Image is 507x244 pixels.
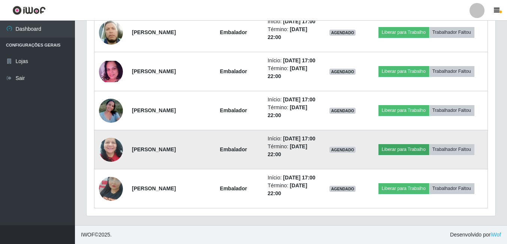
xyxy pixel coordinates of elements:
strong: Embalador [220,146,247,152]
img: 1729632851258.jpeg [99,128,123,171]
img: 1673493072415.jpeg [99,18,123,47]
span: AGENDADO [329,147,356,153]
strong: [PERSON_NAME] [132,107,176,113]
button: Trabalhador Faltou [429,183,474,194]
button: Liberar para Trabalho [378,183,429,194]
span: Desenvolvido por [450,231,501,239]
img: 1711583499693.jpeg [99,95,123,127]
span: AGENDADO [329,186,356,192]
span: AGENDADO [329,30,356,36]
strong: Embalador [220,29,247,35]
strong: Embalador [220,68,247,74]
span: IWOF [81,232,95,238]
strong: Embalador [220,185,247,191]
button: Trabalhador Faltou [429,66,474,77]
li: Término: [268,104,316,119]
time: [DATE] 17:00 [283,136,316,142]
button: Liberar para Trabalho [378,27,429,38]
a: iWof [491,232,501,238]
strong: [PERSON_NAME] [132,68,176,74]
li: Término: [268,143,316,158]
li: Início: [268,96,316,104]
time: [DATE] 17:00 [283,175,316,181]
time: [DATE] 17:00 [283,96,316,102]
strong: [PERSON_NAME] [132,146,176,152]
button: Trabalhador Faltou [429,105,474,116]
img: CoreUI Logo [12,6,46,15]
button: Liberar para Trabalho [378,66,429,77]
li: Término: [268,182,316,197]
img: 1739889860318.jpeg [99,167,123,210]
time: [DATE] 17:00 [283,18,316,24]
strong: [PERSON_NAME] [132,29,176,35]
li: Término: [268,26,316,41]
li: Início: [268,57,316,65]
time: [DATE] 17:00 [283,57,316,63]
strong: [PERSON_NAME] [132,185,176,191]
button: Liberar para Trabalho [378,144,429,155]
button: Trabalhador Faltou [429,144,474,155]
span: AGENDADO [329,69,356,75]
span: © 2025 . [81,231,112,239]
li: Início: [268,174,316,182]
strong: Embalador [220,107,247,113]
span: AGENDADO [329,108,356,114]
button: Trabalhador Faltou [429,27,474,38]
li: Início: [268,135,316,143]
img: 1744415855733.jpeg [99,61,123,82]
li: Início: [268,18,316,26]
li: Término: [268,65,316,80]
button: Liberar para Trabalho [378,105,429,116]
